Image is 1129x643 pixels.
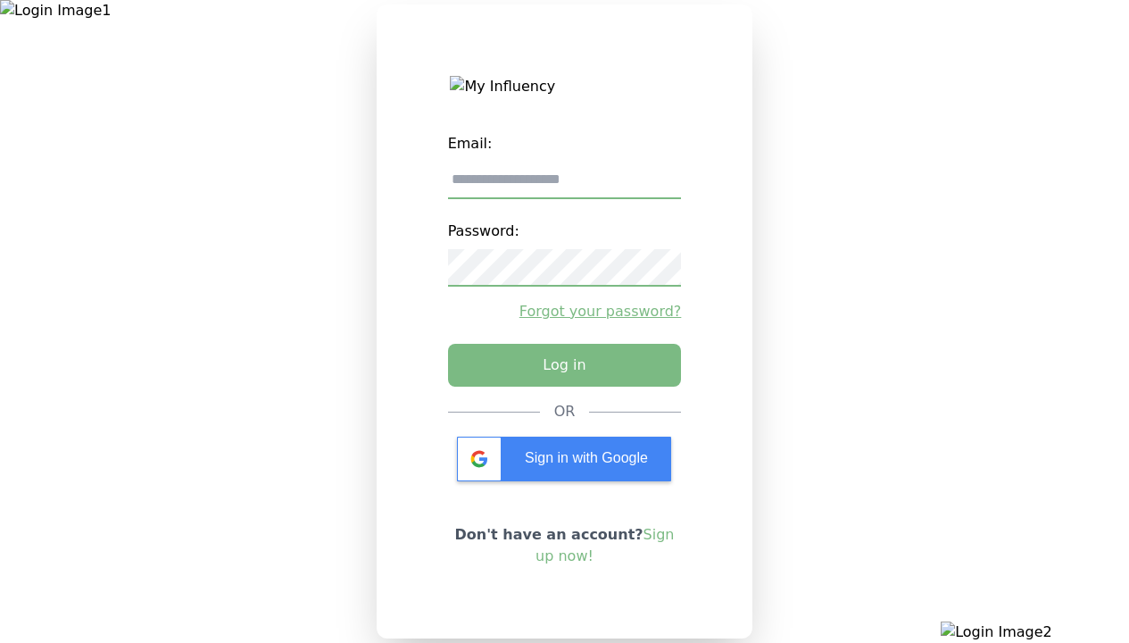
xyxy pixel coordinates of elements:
[554,401,576,422] div: OR
[457,437,671,481] div: Sign in with Google
[448,301,682,322] a: Forgot your password?
[448,126,682,162] label: Email:
[448,213,682,249] label: Password:
[448,344,682,387] button: Log in
[450,76,678,97] img: My Influency
[941,622,1129,643] img: Login Image2
[448,524,682,567] p: Don't have an account?
[525,450,648,465] span: Sign in with Google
